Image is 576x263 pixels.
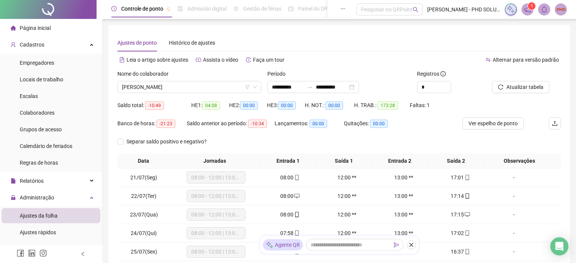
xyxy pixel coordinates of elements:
span: instagram [39,249,47,257]
span: left [80,251,86,257]
span: mobile [464,249,470,254]
div: H. NOT.: [305,101,354,110]
span: Cadastros [20,42,44,48]
span: Assista o vídeo [203,57,238,63]
span: [PERSON_NAME] - PHD SOLUCOES EM ENGENHARIA LTDA [427,5,500,14]
span: Admissão digital [187,6,226,12]
label: Nome do colaborador [117,70,173,78]
span: Leia o artigo sobre ajustes [126,57,188,63]
label: Período [267,70,290,78]
span: 17:14 [451,193,464,199]
span: 173:28 [378,101,398,110]
th: Jornadas [170,154,260,168]
span: 1 [531,3,533,9]
th: Saída 2 [428,154,484,168]
span: mobile [293,230,300,236]
span: -10:34 [248,120,267,128]
div: Agente QR [263,239,303,251]
span: user-add [11,42,16,47]
span: - [513,212,515,218]
span: reload [498,84,503,90]
img: 41666 [555,4,567,15]
span: close [409,242,414,247]
span: Ajustes da folha [20,213,58,219]
div: Banco de horas: [117,119,187,128]
span: youtube [196,57,201,62]
span: 16:37 [451,249,464,255]
div: Open Intercom Messenger [550,237,568,255]
span: Registros [417,70,446,78]
span: 00:00 [278,101,296,110]
span: Relatórios [20,178,44,184]
span: file-done [178,6,183,11]
span: - [513,193,515,199]
img: sparkle-icon.fc2bf0ac1784a2077858766a79e2daf3.svg [507,5,515,14]
img: sparkle-icon.fc2bf0ac1784a2077858766a79e2daf3.svg [266,241,273,249]
span: Grupos de acesso [20,126,62,132]
span: - [513,249,515,255]
th: Data [117,154,170,168]
span: 04:08 [202,101,220,110]
span: upload [552,120,558,126]
span: Alternar para versão padrão [493,57,559,63]
span: mobile [464,230,470,236]
span: sun [233,6,239,11]
span: 25/07(Sex) [131,249,157,255]
span: 08:00 - 12:00 | 13:00 - 17:00 [191,190,241,202]
span: 00:00 [240,101,258,110]
span: 08:00 [280,212,293,218]
span: Faltas: 1 [410,102,430,108]
span: 07:58 [280,230,293,236]
span: 17:02 [451,230,464,236]
span: swap-right [307,84,313,90]
span: dashboard [288,6,293,11]
span: Calendário de feriados [20,143,72,149]
span: 24/07(Qui) [131,230,157,236]
span: 00:00 [370,120,388,128]
span: Locais de trabalho [20,76,63,82]
span: facebook [17,249,24,257]
div: Ajustes de ponto [117,39,157,47]
span: Painel do DP [298,6,328,12]
span: Ver espelho de ponto [468,119,518,128]
span: desktop [293,193,300,199]
span: mobile [293,175,300,180]
span: 21/07(Seg) [130,174,157,181]
span: filter [245,85,250,89]
span: file-text [119,57,125,62]
span: Observações [487,157,552,165]
th: Entrada 1 [260,154,316,168]
div: Quitações: [344,119,399,128]
th: Entrada 2 [372,154,428,168]
span: mobile [464,175,470,180]
span: Separar saldo positivo e negativo? [123,137,210,146]
span: search [413,7,418,12]
span: Controle de ponto [121,6,163,12]
span: home [11,25,16,31]
span: clock-circle [111,6,117,11]
span: - [513,174,515,181]
button: Ver espelho de ponto [462,117,524,129]
span: 22/07(Ter) [131,193,156,199]
span: ellipsis [340,6,346,11]
span: - [513,230,515,236]
span: Gestão de férias [243,6,281,12]
div: Saldo total: [117,101,191,110]
span: Administração [20,195,54,201]
div: Saldo anterior ao período: [187,119,275,128]
span: info-circle [440,71,446,76]
span: 00:00 [309,120,327,128]
span: Atualizar tabela [506,83,543,91]
sup: 1 [528,2,535,10]
div: H. TRAB.: [354,101,409,110]
span: send [394,242,399,247]
div: Lançamentos: [275,119,344,128]
span: file [11,178,16,184]
span: history [246,57,251,62]
div: HE 3: [267,101,305,110]
span: 23/07(Qua) [130,212,158,218]
span: Colaboradores [20,110,55,116]
span: 08:00 - 12:00 | 13:00 - 17:00 [191,246,241,257]
span: lock [11,195,16,200]
span: 08:00 [280,174,293,181]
